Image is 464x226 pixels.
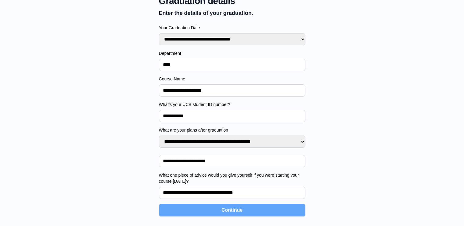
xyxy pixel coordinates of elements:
label: What’s your UCB student ID number? [159,101,305,108]
label: Course Name [159,76,305,82]
label: What one piece of advice would you give yourself if you were starting your course [DATE]? [159,172,305,184]
label: Your Graduation Date [159,25,305,31]
label: Department [159,50,305,56]
button: Continue [159,204,305,217]
label: What are your plans after graduation [159,127,305,133]
p: Enter the details of your graduation. [159,9,305,17]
